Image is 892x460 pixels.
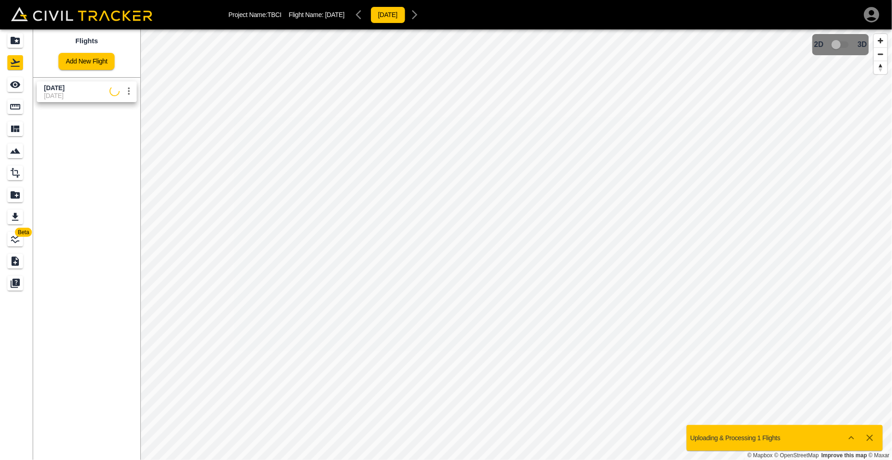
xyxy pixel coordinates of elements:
button: Zoom out [874,47,887,61]
button: Show more [842,429,861,447]
span: 2D [814,40,823,49]
a: Mapbox [747,452,773,459]
p: Project Name: TBCI [229,11,282,18]
p: Uploading & Processing 1 Flights [690,434,781,442]
button: [DATE] [371,6,405,23]
span: 3D model not uploaded yet [828,36,854,53]
img: Civil Tracker [11,7,152,22]
a: OpenStreetMap [775,452,819,459]
a: Maxar [869,452,890,459]
a: Map feedback [822,452,867,459]
button: Reset bearing to north [874,61,887,74]
button: Zoom in [874,34,887,47]
span: 3D [858,40,867,49]
p: Flight Name: [289,11,345,18]
span: [DATE] [325,11,344,18]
